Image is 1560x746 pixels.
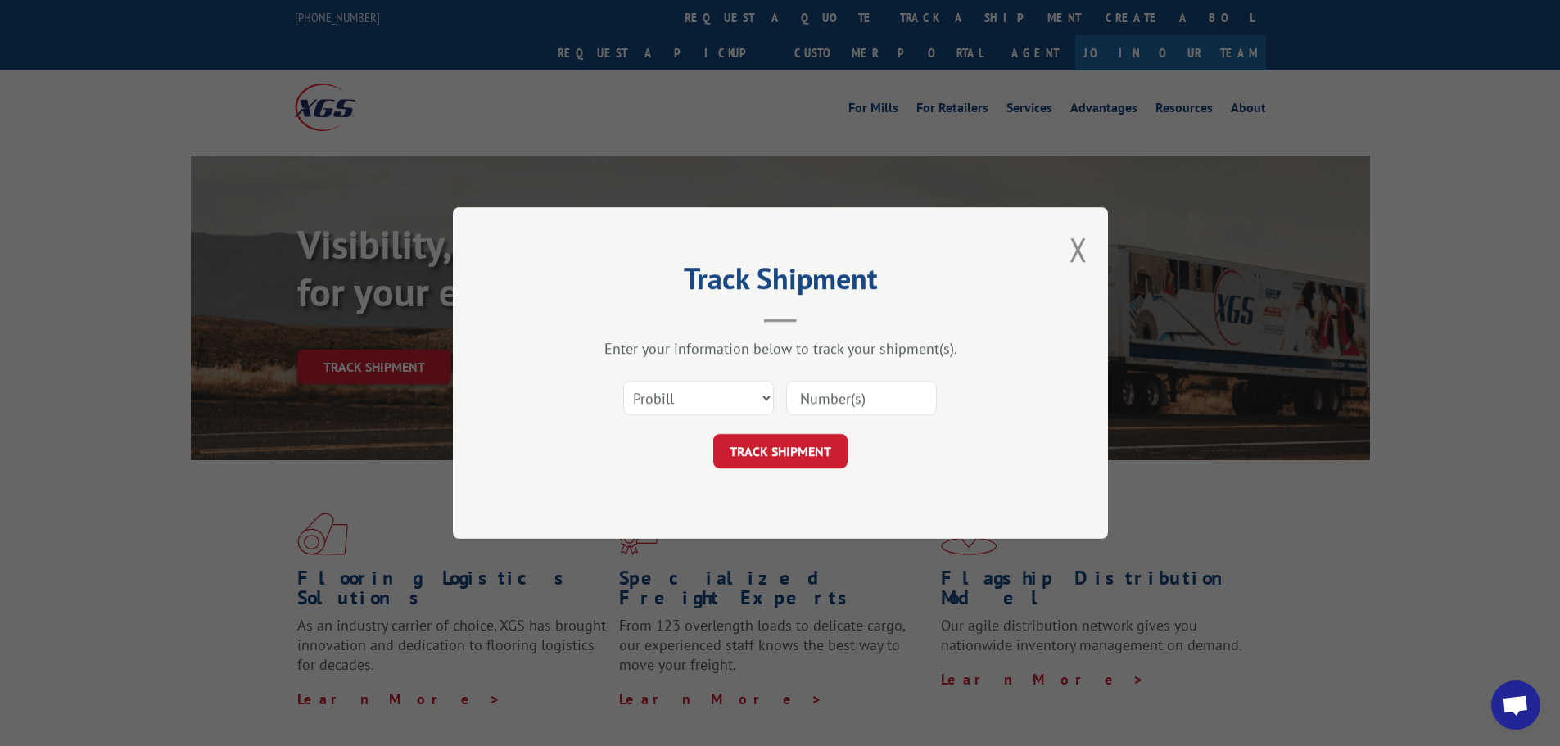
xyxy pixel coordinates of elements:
button: TRACK SHIPMENT [713,434,848,468]
div: Open chat [1491,680,1540,730]
button: Close modal [1069,228,1087,271]
h2: Track Shipment [535,267,1026,298]
input: Number(s) [786,381,937,415]
div: Enter your information below to track your shipment(s). [535,339,1026,358]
